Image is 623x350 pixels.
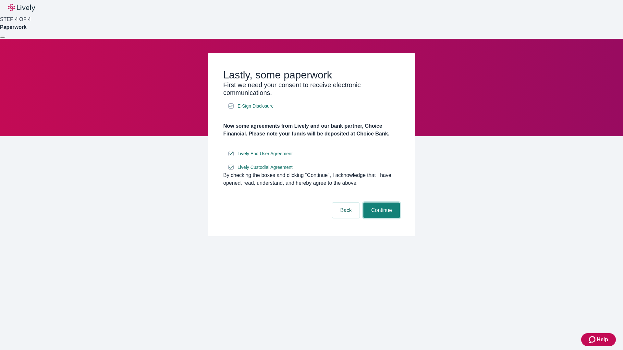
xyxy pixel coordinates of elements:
button: Continue [363,203,400,218]
a: e-sign disclosure document [236,150,294,158]
span: E-Sign Disclosure [238,103,274,110]
h3: First we need your consent to receive electronic communications. [223,81,400,97]
div: By checking the boxes and clicking “Continue", I acknowledge that I have opened, read, understand... [223,171,400,187]
h2: Lastly, some paperwork [223,69,400,81]
span: Lively End User Agreement [238,150,293,157]
a: e-sign disclosure document [236,102,275,110]
img: Lively [8,4,35,12]
button: Zendesk support iconHelp [581,333,616,346]
h4: Now some agreements from Lively and our bank partner, Choice Financial. Please note your funds wi... [223,122,400,138]
svg: Zendesk support icon [589,336,597,344]
button: Back [332,203,360,218]
span: Help [597,336,608,344]
span: Lively Custodial Agreement [238,164,293,171]
a: e-sign disclosure document [236,163,294,171]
